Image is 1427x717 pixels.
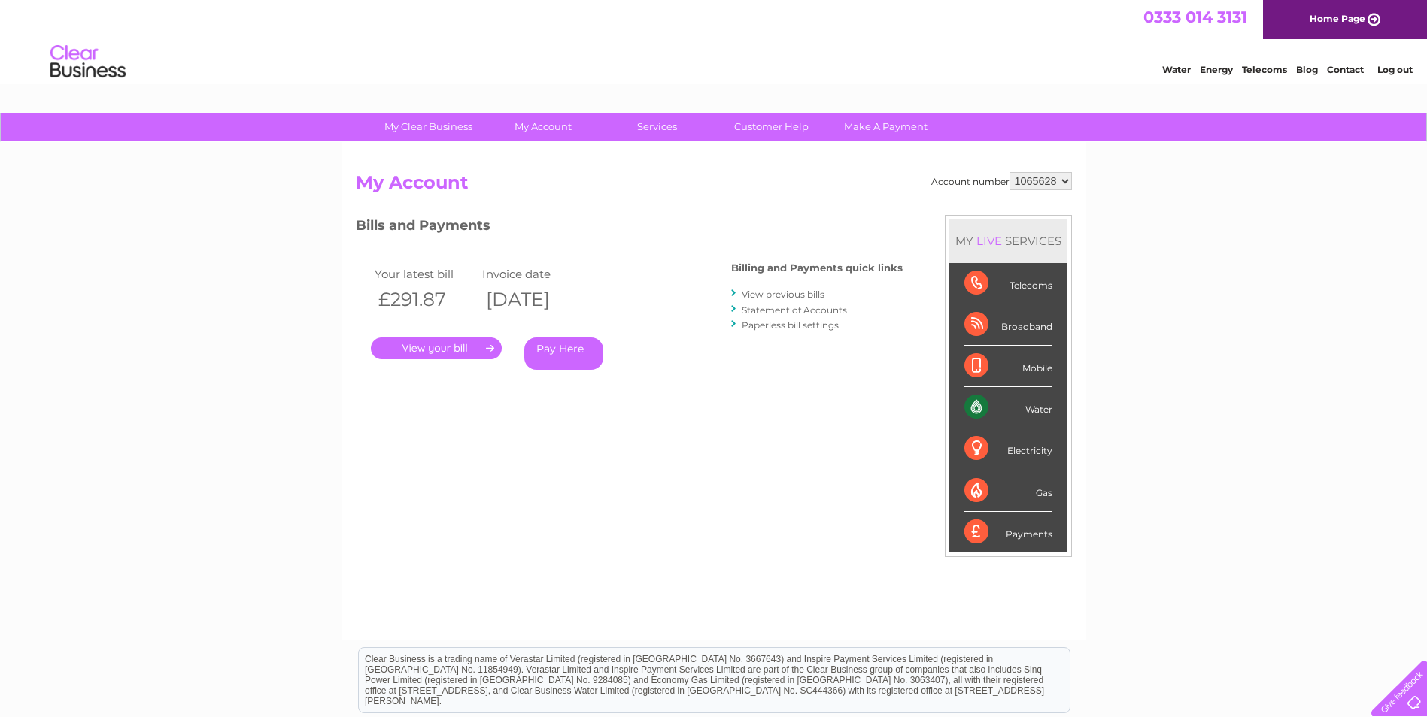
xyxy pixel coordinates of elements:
[356,215,903,241] h3: Bills and Payments
[371,337,502,359] a: .
[359,8,1070,73] div: Clear Business is a trading name of Verastar Limited (registered in [GEOGRAPHIC_DATA] No. 3667643...
[742,289,824,300] a: View previous bills
[742,319,839,331] a: Paperless bill settings
[1296,64,1318,75] a: Blog
[964,263,1052,304] div: Telecoms
[1162,64,1191,75] a: Water
[964,346,1052,387] div: Mobile
[964,304,1052,346] div: Broadband
[824,113,948,141] a: Make A Payment
[731,262,903,274] h4: Billing and Payments quick links
[949,219,1067,262] div: MY SERVICES
[1377,64,1413,75] a: Log out
[931,172,1072,190] div: Account number
[709,113,833,141] a: Customer Help
[50,39,126,85] img: logo.png
[356,172,1072,201] h2: My Account
[478,284,587,315] th: [DATE]
[478,264,587,284] td: Invoice date
[1200,64,1233,75] a: Energy
[964,387,1052,428] div: Water
[366,113,490,141] a: My Clear Business
[1143,8,1247,26] a: 0333 014 3131
[964,470,1052,512] div: Gas
[1242,64,1287,75] a: Telecoms
[742,304,847,316] a: Statement of Accounts
[481,113,605,141] a: My Account
[371,284,479,315] th: £291.87
[964,512,1052,552] div: Payments
[1327,64,1364,75] a: Contact
[973,234,1005,248] div: LIVE
[595,113,719,141] a: Services
[964,428,1052,470] div: Electricity
[524,337,603,370] a: Pay Here
[371,264,479,284] td: Your latest bill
